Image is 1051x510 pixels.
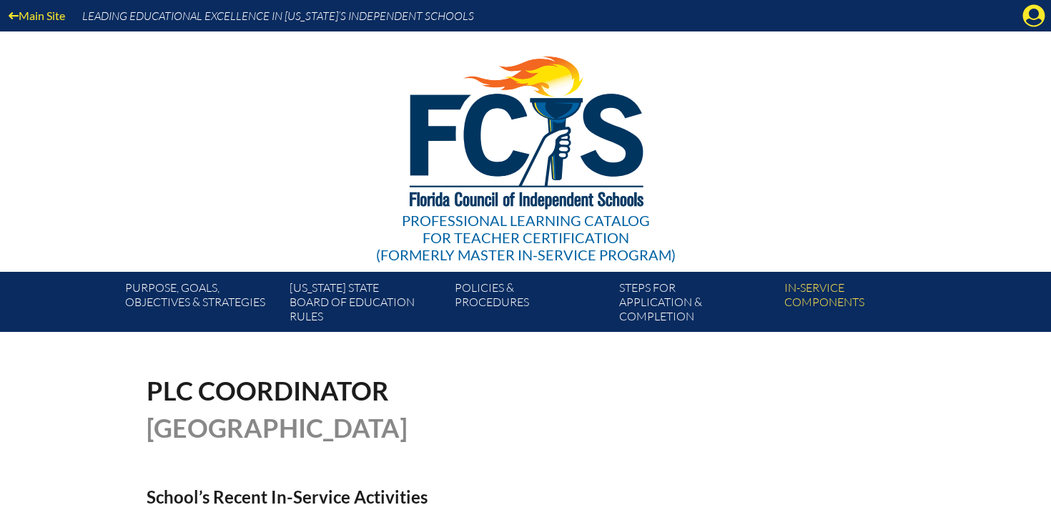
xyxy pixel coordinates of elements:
[147,412,408,443] span: [GEOGRAPHIC_DATA]
[147,375,389,406] span: PLC Coordinator
[370,29,681,266] a: Professional Learning Catalog for Teacher Certification(formerly Master In-service Program)
[376,212,676,263] div: Professional Learning Catalog (formerly Master In-service Program)
[779,278,943,332] a: In-servicecomponents
[284,278,448,332] a: [US_STATE] StateBoard of Education rules
[1022,4,1045,27] svg: Manage account
[378,31,673,227] img: FCISlogo221.eps
[423,229,629,246] span: for Teacher Certification
[147,486,650,507] h2: School’s Recent In-Service Activities
[3,6,71,25] a: Main Site
[119,278,284,332] a: Purpose, goals,objectives & strategies
[613,278,778,332] a: Steps forapplication & completion
[449,278,613,332] a: Policies &Procedures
